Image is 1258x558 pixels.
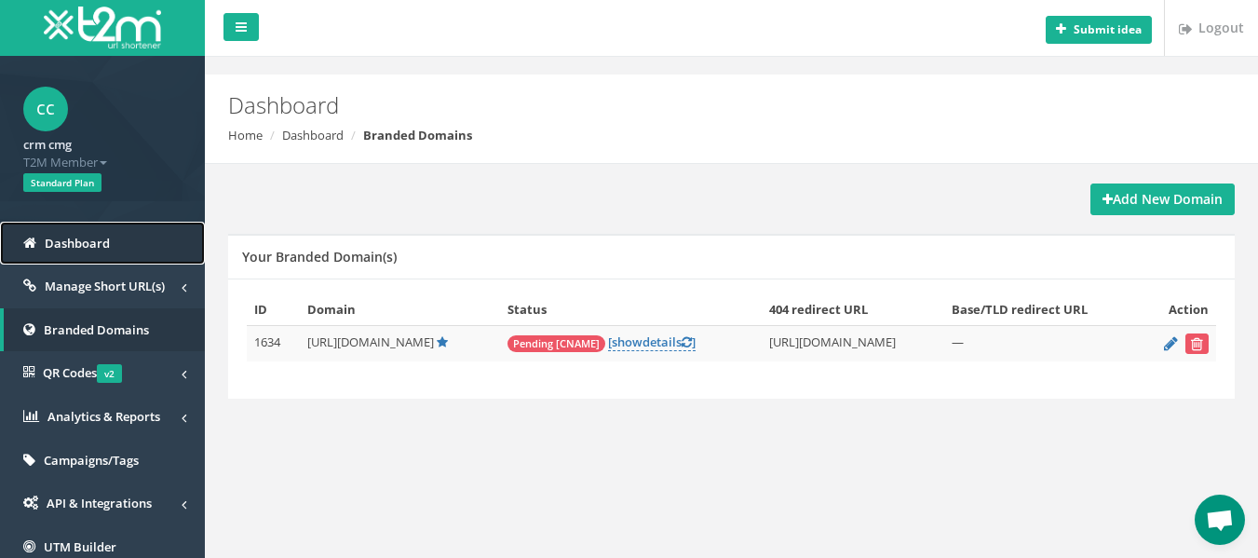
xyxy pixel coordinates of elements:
[247,326,300,362] td: 1634
[47,495,152,511] span: API & Integrations
[97,364,122,383] span: v2
[507,335,605,352] span: Pending [CNAME]
[1139,293,1216,326] th: Action
[23,131,182,170] a: crm cmg T2M Member
[300,293,500,326] th: Domain
[44,538,116,555] span: UTM Builder
[242,250,397,264] h5: Your Branded Domain(s)
[612,333,643,350] span: show
[43,364,122,381] span: QR Codes
[500,293,762,326] th: Status
[944,293,1139,326] th: Base/TLD redirect URL
[23,173,101,192] span: Standard Plan
[282,127,344,143] a: Dashboard
[762,326,944,362] td: [URL][DOMAIN_NAME]
[762,293,944,326] th: 404 redirect URL
[1195,495,1245,545] div: Open chat
[45,235,110,252] span: Dashboard
[1046,16,1152,44] button: Submit idea
[363,127,472,143] strong: Branded Domains
[228,93,1062,117] h2: Dashboard
[47,408,160,425] span: Analytics & Reports
[23,154,182,171] span: T2M Member
[1102,190,1223,208] strong: Add New Domain
[23,136,72,153] strong: crm cmg
[1074,21,1142,37] b: Submit idea
[228,127,263,143] a: Home
[23,87,68,131] span: cc
[437,333,448,350] a: Default
[44,7,161,48] img: T2M
[608,333,696,351] a: [showdetails]
[44,452,139,469] span: Campaigns/Tags
[247,293,300,326] th: ID
[45,278,165,294] span: Manage Short URL(s)
[944,326,1139,362] td: —
[307,333,434,350] span: [URL][DOMAIN_NAME]
[44,321,149,338] span: Branded Domains
[1090,184,1235,215] a: Add New Domain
